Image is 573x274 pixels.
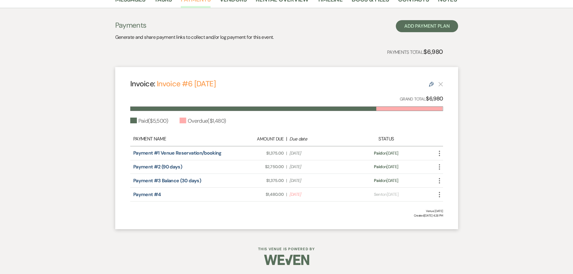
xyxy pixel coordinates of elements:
div: on [DATE] [348,150,424,156]
span: Paid [374,150,382,156]
a: Invoice #6 [DATE] [157,79,216,89]
span: $1,480.00 [228,191,284,198]
h4: Invoice: [130,79,216,89]
div: Status [348,135,424,143]
span: [DATE] [289,164,345,170]
a: Payment #2 (90 days) [133,164,182,170]
span: Paid [374,164,382,169]
span: [DATE] [289,177,345,184]
span: $2,750.00 [228,164,284,170]
div: Overdue ( $1,480 ) [180,117,226,125]
span: Sent [374,192,382,197]
span: $1,375.00 [228,177,284,184]
div: on [DATE] [348,177,424,184]
div: Due date [289,136,345,143]
div: Paid ( $5,500 ) [130,117,168,125]
h3: Payments [115,20,274,30]
p: Generate and share payment links to collect and/or log payment for this event. [115,33,274,41]
a: Payment #1 Venue Reservation/booking [133,150,222,156]
img: Weven Logo [264,249,309,270]
p: Grand Total: [400,94,443,103]
span: [DATE] [289,191,345,198]
div: Venue [DATE] [130,209,443,213]
div: on [DATE] [348,164,424,170]
div: on [DATE] [348,191,424,198]
button: Add Payment Plan [396,20,458,32]
span: Paid [374,178,382,183]
span: $1,375.00 [228,150,284,156]
p: Payments Total: [387,47,443,57]
div: Amount Due [228,136,284,143]
a: Payment #3 Balance (30 days) [133,177,201,184]
strong: $6,980 [426,95,443,102]
a: Payment #4 [133,191,161,198]
span: [DATE] [289,150,345,156]
span: Created: [DATE] 4:28 PM [130,213,443,218]
button: This payment plan cannot be deleted because it contains links that have been paid through Weven’s... [438,82,443,87]
strong: $6,980 [424,48,443,56]
div: Payment Name [133,135,225,143]
div: | [225,135,348,143]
